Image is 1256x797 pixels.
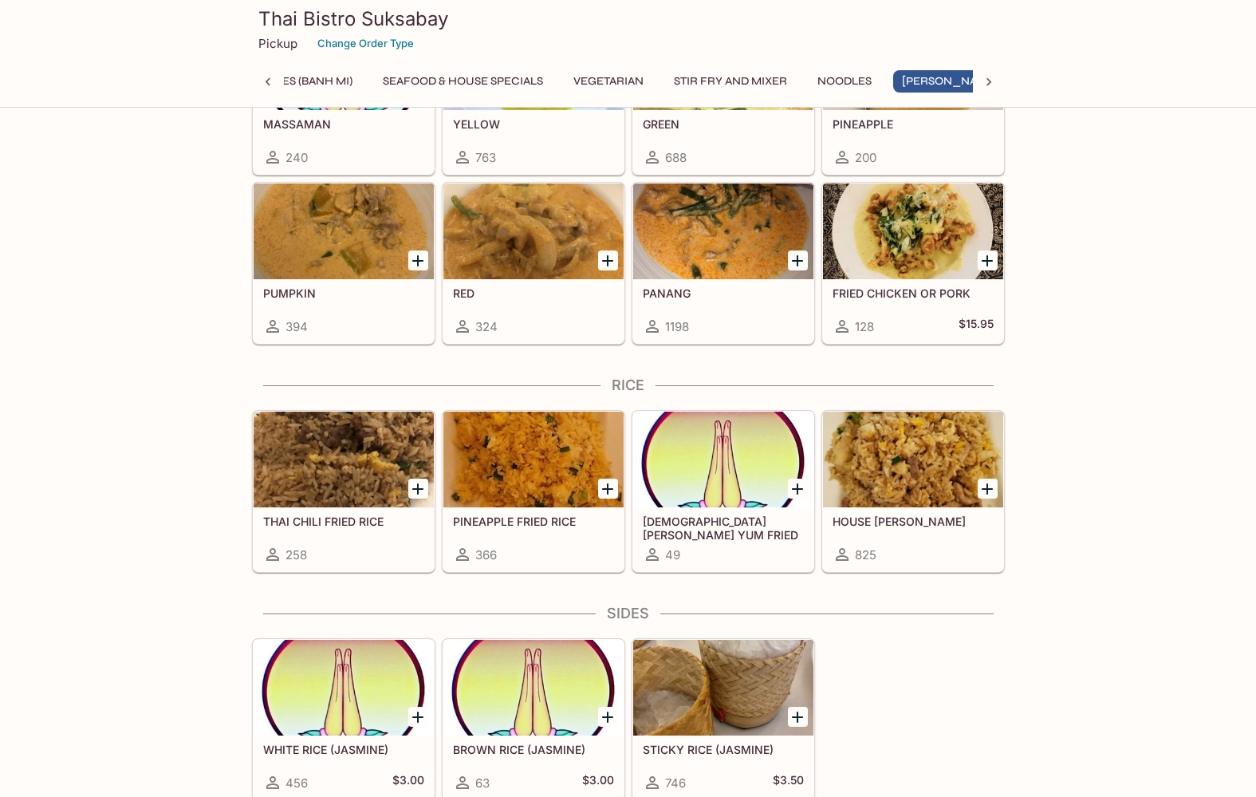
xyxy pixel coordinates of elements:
[788,251,808,270] button: Add PANANG
[475,319,498,334] span: 324
[788,707,808,727] button: Add STICKY RICE (JASMINE)
[632,183,814,344] a: PANANG1198
[665,319,689,334] span: 1198
[978,479,998,499] button: Add HOUSE FRIED RICE
[565,70,652,93] button: Vegetarian
[665,70,796,93] button: Stir Fry and Mixer
[665,547,680,562] span: 49
[822,411,1004,572] a: HOUSE [PERSON_NAME]825
[855,319,874,334] span: 128
[443,183,624,344] a: RED324
[475,775,490,791] span: 63
[665,150,687,165] span: 688
[475,150,496,165] span: 763
[633,14,813,110] div: GREEN
[443,412,624,507] div: PINEAPPLE FRIED RICE
[893,70,1007,93] button: [PERSON_NAME]
[598,707,618,727] button: Add BROWN RICE (JASMINE)
[598,251,618,270] button: Add RED
[643,515,804,541] h5: [DEMOGRAPHIC_DATA] [PERSON_NAME] YUM FRIED [PERSON_NAME]
[258,6,998,31] h3: Thai Bistro Suksabay
[253,183,435,344] a: PUMPKIN394
[833,286,994,300] h5: FRIED CHICKEN OR PORK
[252,377,1005,394] h4: Rice
[443,640,624,736] div: BROWN RICE (JASMINE)
[643,117,804,131] h5: GREEN
[252,605,1005,622] h4: Sides
[633,640,813,736] div: STICKY RICE (JASMINE)
[443,183,624,279] div: RED
[258,36,297,51] p: Pickup
[855,547,876,562] span: 825
[443,14,624,110] div: YELLOW
[253,411,435,572] a: THAI CHILI FRIED RICE258
[643,286,804,300] h5: PANANG
[285,775,308,791] span: 456
[443,411,624,572] a: PINEAPPLE FRIED RICE366
[833,117,994,131] h5: PINEAPPLE
[263,743,424,756] h5: WHITE RICE (JASMINE)
[822,183,1004,344] a: FRIED CHICKEN OR PORK128$15.95
[408,251,428,270] button: Add PUMPKIN
[633,412,813,507] div: THAI TOM YUM FRIED RICE
[598,479,618,499] button: Add PINEAPPLE FRIED RICE
[788,479,808,499] button: Add THAI TOM YUM FRIED RICE
[453,515,614,528] h5: PINEAPPLE FRIED RICE
[453,743,614,756] h5: BROWN RICE (JASMINE)
[475,547,497,562] span: 366
[254,14,434,110] div: MASSAMAN
[263,515,424,528] h5: THAI CHILI FRIED RICE
[210,70,361,93] button: Sandwiches (Banh Mi)
[374,70,552,93] button: Seafood & House Specials
[453,286,614,300] h5: RED
[823,412,1003,507] div: HOUSE FRIED RICE
[254,183,434,279] div: PUMPKIN
[285,547,307,562] span: 258
[773,773,804,792] h5: $3.50
[855,150,876,165] span: 200
[978,251,998,270] button: Add FRIED CHICKEN OR PORK
[633,183,813,279] div: PANANG
[285,150,308,165] span: 240
[582,773,614,792] h5: $3.00
[254,640,434,736] div: WHITE RICE (JASMINE)
[632,411,814,572] a: [DEMOGRAPHIC_DATA] [PERSON_NAME] YUM FRIED [PERSON_NAME]49
[310,31,421,56] button: Change Order Type
[453,117,614,131] h5: YELLOW
[254,412,434,507] div: THAI CHILI FRIED RICE
[408,479,428,499] button: Add THAI CHILI FRIED RICE
[392,773,424,792] h5: $3.00
[408,707,428,727] button: Add WHITE RICE (JASMINE)
[263,117,424,131] h5: MASSAMAN
[809,70,880,93] button: Noodles
[959,317,994,336] h5: $15.95
[263,286,424,300] h5: PUMPKIN
[665,775,686,791] span: 746
[285,319,308,334] span: 394
[643,743,804,756] h5: STICKY RICE (JASMINE)
[823,14,1003,110] div: PINEAPPLE
[833,515,994,528] h5: HOUSE [PERSON_NAME]
[823,183,1003,279] div: FRIED CHICKEN OR PORK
